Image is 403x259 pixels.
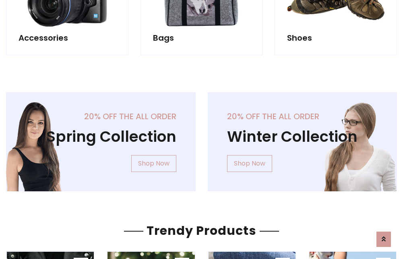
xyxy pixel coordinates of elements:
span: Trendy Products [143,222,260,239]
h1: Winter Collection [227,128,378,145]
h1: Spring Collection [25,128,176,145]
h5: 20% off the all order [25,112,176,121]
h5: Bags [153,33,250,43]
a: Shop Now [227,155,272,172]
h5: 20% off the all order [227,112,378,121]
h5: Accessories [19,33,116,43]
h5: Shoes [287,33,384,43]
a: Shop Now [131,155,176,172]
